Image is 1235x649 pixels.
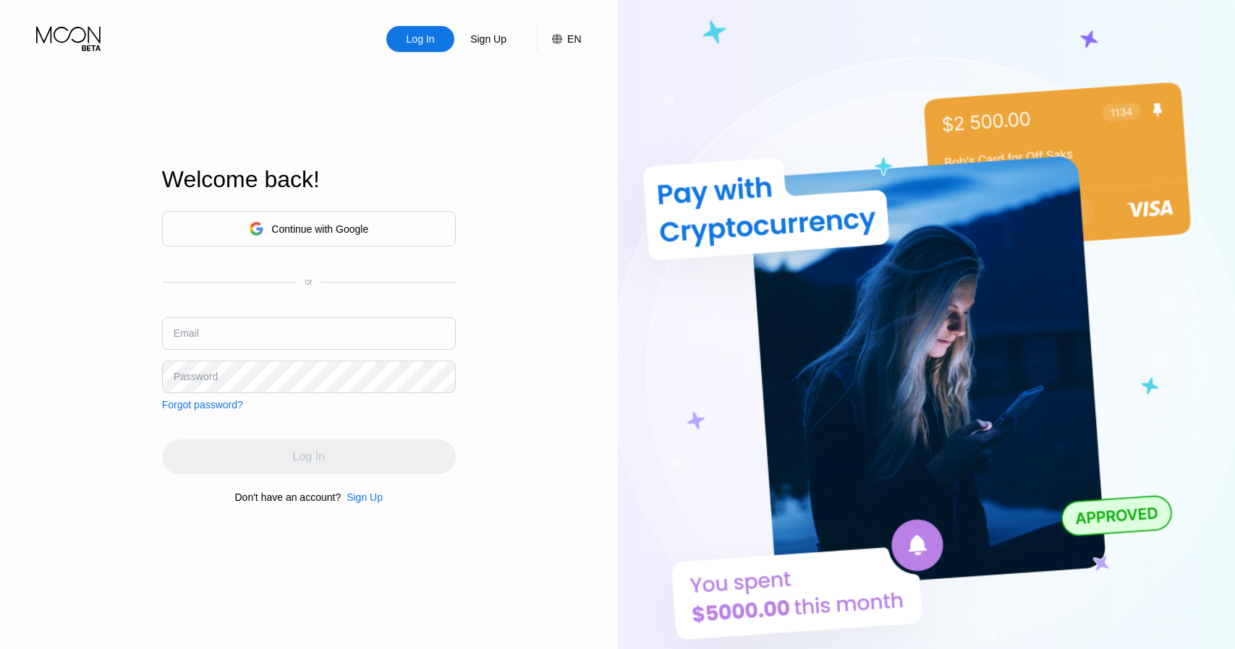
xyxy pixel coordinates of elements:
[537,26,581,52] div: EN
[174,371,218,382] div: Password
[454,26,522,52] div: Sign Up
[405,32,436,46] div: Log In
[386,26,454,52] div: Log In
[341,491,383,503] div: Sign Up
[162,399,243,411] div: Forgot password?
[305,277,313,287] div: or
[347,491,383,503] div: Sign Up
[469,32,508,46] div: Sign Up
[174,327,199,339] div: Email
[271,223,368,235] div: Continue with Google
[567,33,581,45] div: EN
[162,211,456,246] div: Continue with Google
[235,491,341,503] div: Don't have an account?
[162,166,456,193] div: Welcome back!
